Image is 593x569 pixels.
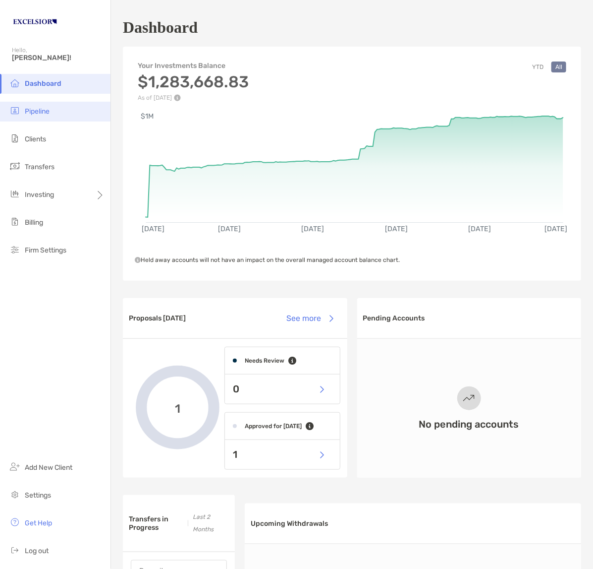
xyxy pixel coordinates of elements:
[129,515,183,532] h3: Transfers in Progress
[419,418,519,430] h3: No pending accounts
[138,62,249,70] h4: Your Investments Balance
[9,489,21,501] img: settings icon
[12,4,58,40] img: Zoe Logo
[175,401,180,415] span: 1
[9,132,21,144] img: clients icon
[363,314,425,322] h3: Pending Accounts
[9,516,21,528] img: get-help icon
[25,519,52,527] span: Get Help
[9,160,21,172] img: transfers icon
[135,256,400,263] span: Held away accounts will not have an impact on the overall managed account balance chart.
[138,94,249,101] p: As of [DATE]
[302,225,324,234] text: [DATE]
[245,423,302,430] h4: Approved for [DATE]
[545,225,568,234] text: [DATE]
[25,491,51,500] span: Settings
[25,190,54,199] span: Investing
[528,62,547,72] button: YTD
[245,357,284,364] h4: Needs Review
[469,225,492,234] text: [DATE]
[138,72,249,91] h3: $1,283,668.83
[9,105,21,117] img: pipeline icon
[174,94,181,101] img: Performance Info
[9,188,21,200] img: investing icon
[12,54,105,62] span: [PERSON_NAME]!
[9,77,21,89] img: dashboard icon
[129,314,186,322] h3: Proposals [DATE]
[218,225,241,234] text: [DATE]
[25,463,72,472] span: Add New Client
[9,216,21,228] img: billing icon
[123,18,198,37] h1: Dashboard
[233,383,239,395] p: 0
[9,461,21,473] img: add_new_client icon
[551,62,566,72] button: All
[385,225,408,234] text: [DATE]
[25,107,50,116] span: Pipeline
[142,225,164,234] text: [DATE]
[25,79,61,88] span: Dashboard
[9,544,21,556] img: logout icon
[25,163,54,171] span: Transfers
[25,246,66,254] span: Firm Settings
[193,511,223,536] p: Last 2 Months
[25,547,49,555] span: Log out
[25,135,46,143] span: Clients
[141,112,154,121] text: $1M
[279,308,341,329] button: See more
[25,218,43,227] span: Billing
[233,448,237,461] p: 1
[9,244,21,255] img: firm-settings icon
[251,519,328,528] h3: Upcoming Withdrawals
